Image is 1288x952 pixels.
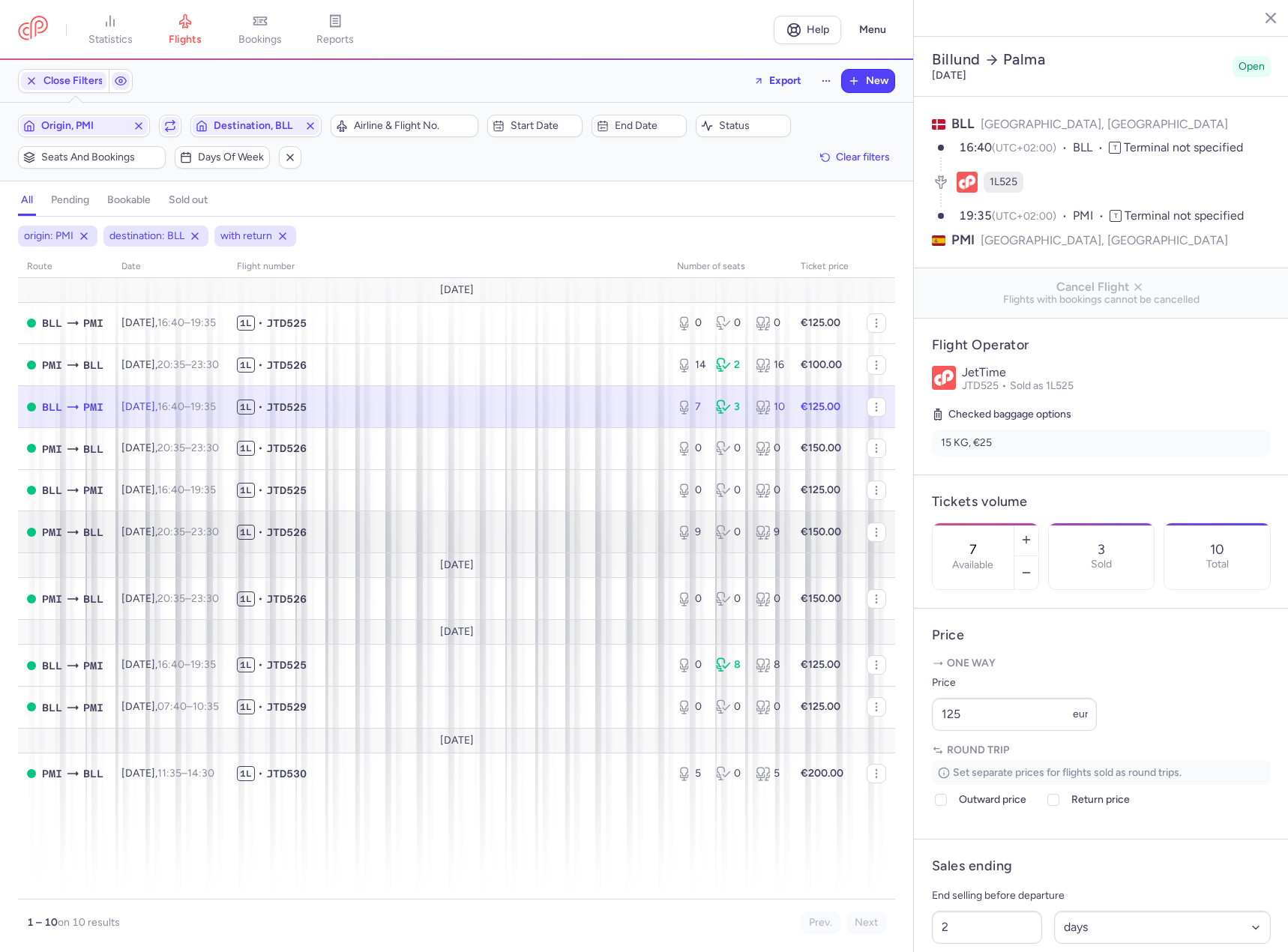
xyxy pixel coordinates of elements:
h5: Checked baggage options [932,406,1271,424]
p: JetTime [962,366,1271,379]
span: [DATE], [121,700,219,713]
time: 23:30 [191,358,219,371]
span: 1L [237,441,255,456]
h2: Billund Palma [932,50,1227,69]
span: Son Sant Joan Airport, Palma, Spain [42,357,62,373]
strong: €100.00 [801,358,842,371]
span: – [157,525,219,538]
button: Next [846,912,886,934]
span: JTD525 [266,483,307,498]
span: Son Sant Joan Airport, Palma, Spain [83,399,103,415]
h4: bookable [107,193,151,207]
span: Flights with bookings cannot be cancelled [926,294,1277,306]
span: [DATE] [440,559,474,571]
div: 0 [756,591,783,606]
strong: €150.00 [801,442,841,454]
button: Airline & Flight No. [331,115,478,137]
span: 1L [237,400,255,415]
div: 2 [716,358,743,373]
span: Billund, Billund, Denmark [83,524,103,540]
button: Menu [850,16,895,44]
strong: €200.00 [801,767,843,780]
span: BLL [42,657,62,674]
span: • [258,657,263,672]
div: 0 [677,591,704,606]
span: 1L [237,358,255,373]
time: 16:40 [157,483,184,496]
span: New [866,75,888,87]
time: 19:35 [190,483,216,496]
div: 8 [756,657,783,672]
time: 23:30 [191,525,219,538]
p: 3 [1098,542,1105,557]
button: Seats and bookings [18,146,166,169]
span: Billund, Billund, Denmark [42,399,62,415]
div: 0 [677,316,704,331]
strong: €125.00 [801,400,840,413]
span: – [157,483,216,496]
span: • [258,483,263,498]
span: 1L [237,316,255,331]
span: Son Sant Joan Airport, Palma, Spain [42,591,62,607]
span: Destination, BLL [214,120,299,132]
div: 10 [756,400,783,415]
span: Billund, Billund, Denmark [42,315,62,331]
span: flights [169,33,202,46]
span: 1L [237,483,255,498]
time: 20:35 [157,442,185,454]
span: [DATE], [121,316,216,329]
span: [DATE], [121,400,216,413]
strong: €150.00 [801,525,841,538]
span: Airline & Flight No. [354,120,473,132]
span: 1L525 [990,175,1017,190]
time: 07:40 [157,700,187,713]
span: BLL [83,765,103,782]
time: 11:35 [157,767,181,780]
th: number of seats [668,256,792,278]
a: flights [148,13,223,46]
span: JTD526 [266,441,307,456]
time: 20:35 [157,525,185,538]
th: Flight number [228,256,668,278]
span: Terminal not specified [1125,208,1244,223]
p: Round trip [932,743,1271,758]
span: Export [769,75,801,86]
span: – [157,400,216,413]
time: 23:30 [191,592,219,605]
span: – [157,658,216,671]
strong: €125.00 [801,316,840,329]
span: Status [719,120,786,132]
span: [DATE], [121,442,219,454]
button: Status [696,115,791,137]
p: Total [1206,558,1229,570]
time: 14:30 [187,767,214,780]
span: [DATE], [121,525,219,538]
span: Billund, Billund, Denmark [42,482,62,498]
span: PMI [1073,208,1110,225]
p: Set separate prices for flights sold as round trips. [932,761,1271,785]
button: End date [592,115,687,137]
h4: Tickets volume [932,493,1271,510]
time: [DATE] [932,69,966,82]
span: JTD525 [962,379,1010,392]
div: 0 [716,766,743,781]
time: 20:35 [157,358,185,371]
span: [DATE] [440,626,474,638]
strong: €125.00 [801,658,840,671]
span: [DATE], [121,483,216,496]
div: 0 [677,699,704,714]
span: [DATE] [440,284,474,296]
span: [DATE], [121,658,216,671]
span: T [1109,142,1121,154]
span: End date [615,120,681,132]
h4: all [21,193,33,207]
span: Close Filters [43,75,103,87]
span: JTD525 [266,657,307,672]
time: 23:30 [191,442,219,454]
span: JTD526 [266,591,307,606]
time: 19:35 [190,658,216,671]
time: 19:35 [190,400,216,413]
input: Return price [1047,794,1059,806]
span: Billund, Billund, Denmark [83,591,103,607]
span: • [258,358,263,373]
